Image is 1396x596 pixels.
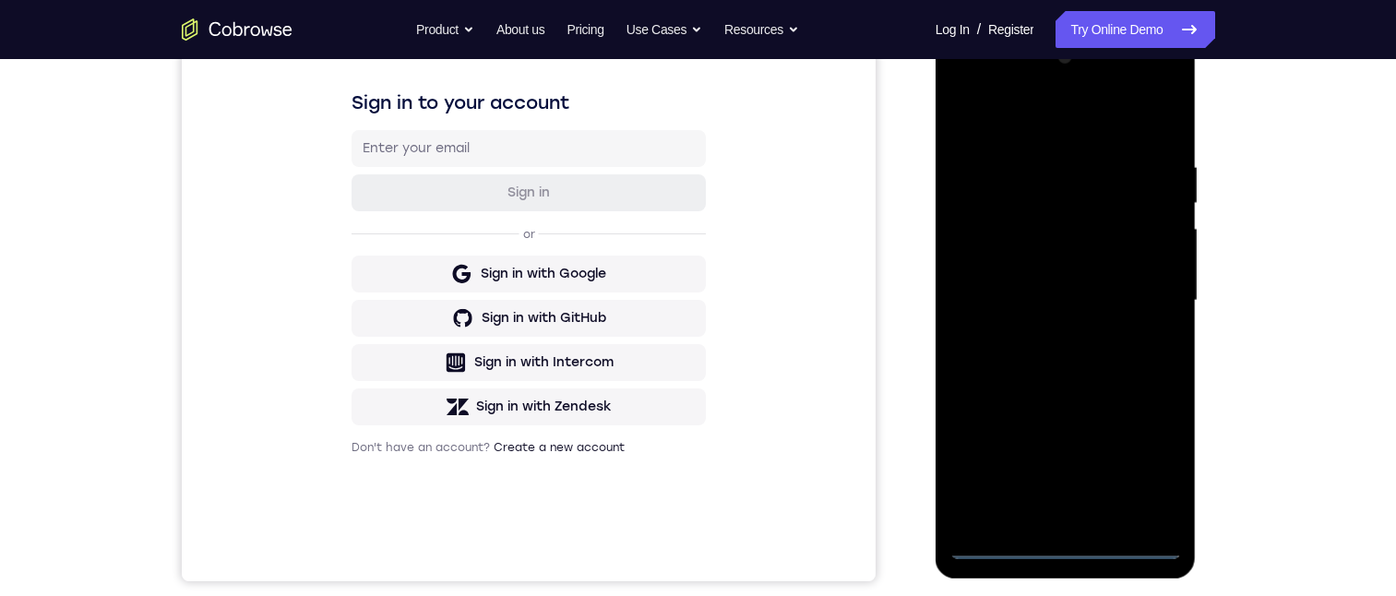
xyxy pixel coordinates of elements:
[294,435,430,453] div: Sign in with Zendesk
[170,292,524,329] button: Sign in with Google
[977,18,981,41] span: /
[170,381,524,418] button: Sign in with Intercom
[299,302,424,320] div: Sign in with Google
[170,477,524,492] p: Don't have an account?
[292,390,432,409] div: Sign in with Intercom
[626,11,702,48] button: Use Cases
[988,11,1033,48] a: Register
[338,264,357,279] p: or
[416,11,474,48] button: Product
[1056,11,1214,48] a: Try Online Demo
[312,478,443,491] a: Create a new account
[567,11,603,48] a: Pricing
[170,337,524,374] button: Sign in with GitHub
[182,18,292,41] a: Go to the home page
[170,425,524,462] button: Sign in with Zendesk
[496,11,544,48] a: About us
[936,11,970,48] a: Log In
[300,346,424,364] div: Sign in with GitHub
[724,11,799,48] button: Resources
